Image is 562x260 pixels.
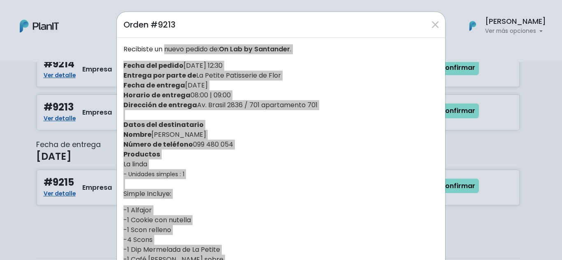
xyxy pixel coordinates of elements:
[219,44,290,54] span: On Lab by Santander
[123,189,439,199] p: Simple Incluye:
[123,71,281,81] label: La Petite Patisserie de Flor
[123,18,176,31] h5: Orden #9213
[123,150,160,159] strong: Productos
[123,100,197,110] strong: Dirección de entrega
[123,44,439,54] p: Recibiste un nuevo pedido de: .
[42,8,118,24] div: ¿Necesitás ayuda?
[123,130,151,139] strong: Nombre
[123,170,184,178] small: - Unidades simples : 1
[123,90,190,100] strong: Horario de entrega
[123,71,196,80] strong: Entrega por parte de
[429,18,442,31] button: Close
[123,140,193,149] strong: Número de teléfono
[123,120,204,129] strong: Datos del destinatario
[123,81,185,90] strong: Fecha de entrega
[123,61,183,70] strong: Fecha del pedido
